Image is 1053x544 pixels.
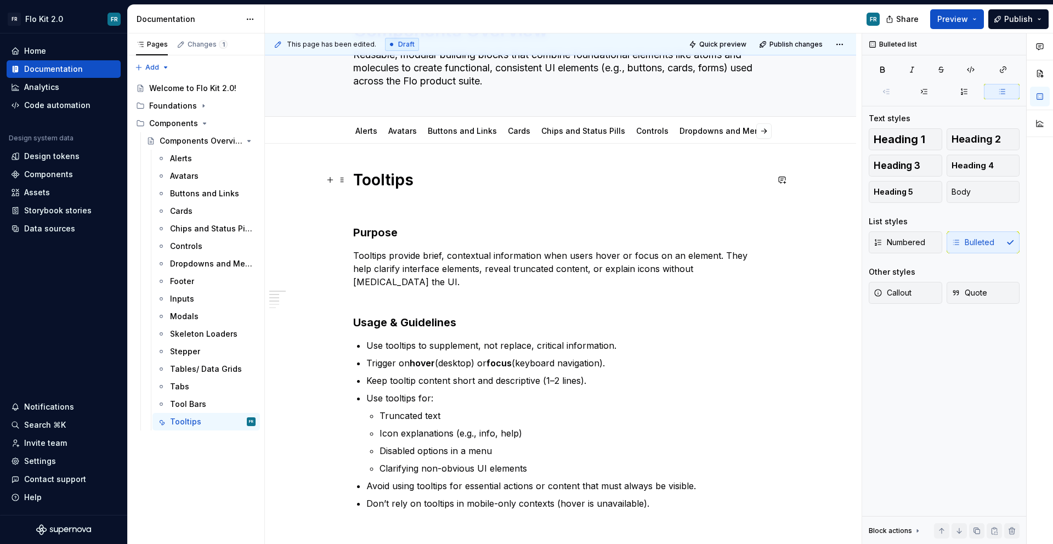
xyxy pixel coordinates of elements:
button: Heading 2 [947,128,1020,150]
button: Publish changes [756,37,828,52]
a: Code automation [7,97,121,114]
strong: focus [486,358,512,369]
strong: Purpose [353,226,398,239]
div: FR [249,416,253,427]
span: Callout [874,287,912,298]
div: Modals [170,311,199,322]
div: Dropdowns and Menus [675,119,773,142]
button: Heading 3 [869,155,942,177]
div: Skeleton Loaders [170,328,237,339]
span: This page has been edited. [287,40,376,49]
div: Changes [188,40,228,49]
button: Quick preview [686,37,751,52]
span: Heading 3 [874,160,920,171]
div: Components [149,118,198,129]
button: Heading 1 [869,128,942,150]
div: FR [8,13,21,26]
div: Components [24,169,73,180]
div: Contact support [24,474,86,485]
div: Storybook stories [24,205,92,216]
a: Buttons and Links [428,126,497,135]
a: Documentation [7,60,121,78]
div: Tables/ Data Grids [170,364,242,375]
div: Settings [24,456,56,467]
span: Publish changes [769,40,823,49]
span: Numbered [874,237,925,248]
div: Design tokens [24,151,80,162]
svg: Supernova Logo [36,524,91,535]
p: Trigger on (desktop) or (keyboard navigation). [366,356,768,370]
div: Alerts [351,119,382,142]
a: Cards [508,126,530,135]
div: Components [132,115,260,132]
button: Search ⌘K [7,416,121,434]
span: Body [952,186,971,197]
button: Contact support [7,471,121,488]
p: Avoid using tooltips for essential actions or content that must always be visible. [366,479,768,492]
button: Numbered [869,231,942,253]
a: Alerts [152,150,260,167]
span: Heading 2 [952,134,1001,145]
button: Notifications [7,398,121,416]
a: Alerts [355,126,377,135]
div: Text styles [869,113,910,124]
a: Storybook stories [7,202,121,219]
a: Design tokens [7,148,121,165]
div: Documentation [137,14,240,25]
a: Tool Bars [152,395,260,413]
div: Home [24,46,46,56]
button: Share [880,9,926,29]
div: Foundations [132,97,260,115]
p: Keep tooltip content short and descriptive (1–2 lines). [366,374,768,387]
div: Help [24,492,42,503]
a: Analytics [7,78,121,96]
a: Cards [152,202,260,220]
p: Use tooltips to supplement, not replace, critical information. [366,339,768,352]
div: Cards [503,119,535,142]
p: Clarifying non-obvious UI elements [380,462,768,475]
span: Preview [937,14,968,25]
div: Flo Kit 2.0 [25,14,63,25]
a: Avatars [388,126,417,135]
p: Tooltips provide brief, contextual information when users hover or focus on an element. They help... [353,249,768,302]
p: Truncated text [380,409,768,422]
button: Add [132,60,173,75]
a: Avatars [152,167,260,185]
span: Share [896,14,919,25]
div: Dropdowns and Menus [170,258,253,269]
div: Tooltips [170,416,201,427]
span: Heading 4 [952,160,994,171]
div: Avatars [170,171,199,182]
a: Buttons and Links [152,185,260,202]
button: Publish [988,9,1049,29]
div: Alerts [170,153,192,164]
a: Dropdowns and Menus [680,126,769,135]
p: Don’t rely on tooltips in mobile-only contexts (hover is unavailable). [366,497,768,510]
a: TooltipsFR [152,413,260,430]
p: Disabled options in a menu [380,444,768,457]
div: Assets [24,187,50,198]
div: Components Overview [160,135,242,146]
div: Foundations [149,100,197,111]
div: Other styles [869,267,915,277]
textarea: Reusable, modular building blocks that combine foundational elements like atoms and molecules to ... [351,46,766,90]
div: Inputs [170,293,194,304]
div: Tabs [170,381,189,392]
button: Help [7,489,121,506]
div: Block actions [869,523,922,539]
div: Code automation [24,100,90,111]
span: Add [145,63,159,72]
div: Chips and Status Pills [537,119,630,142]
button: FRFlo Kit 2.0FR [2,7,125,31]
p: Use tooltips for: [366,392,768,405]
strong: Usage & Guidelines [353,316,456,329]
a: Dropdowns and Menus [152,255,260,273]
a: Chips and Status Pills [541,126,625,135]
a: Inputs [152,290,260,308]
span: Quote [952,287,987,298]
div: List styles [869,216,908,227]
button: Heading 5 [869,181,942,203]
div: Analytics [24,82,59,93]
div: Chips and Status Pills [170,223,253,234]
